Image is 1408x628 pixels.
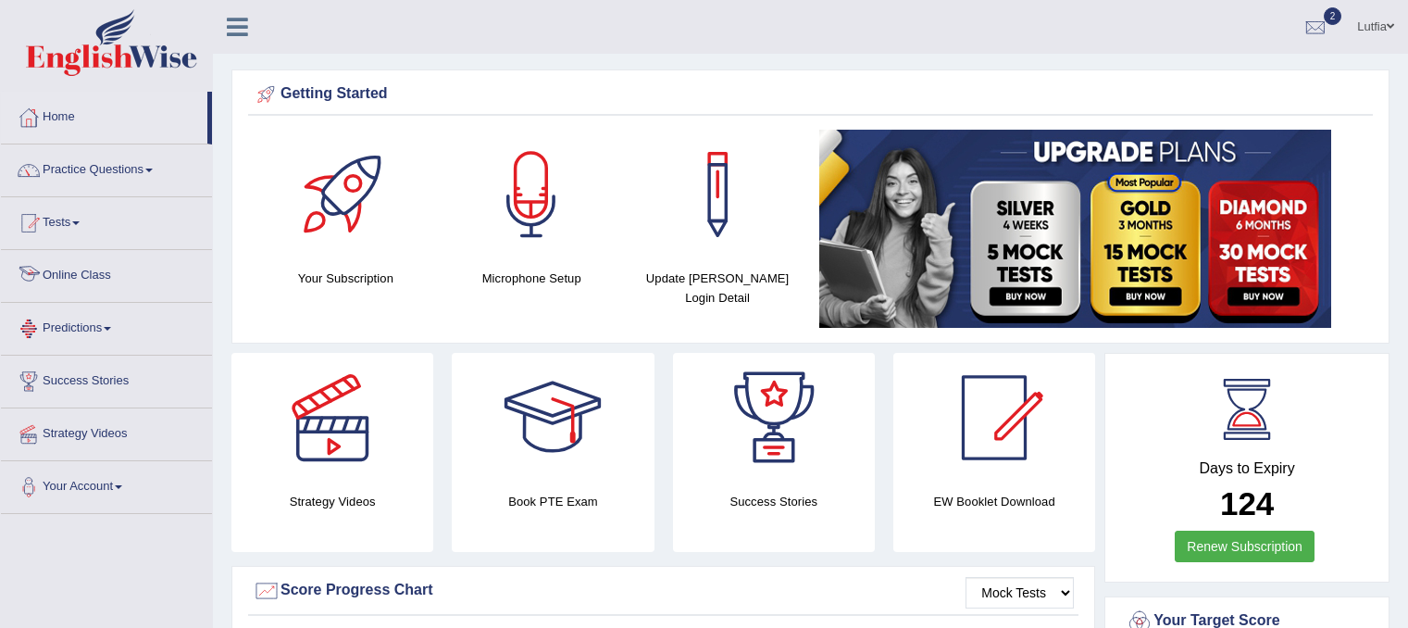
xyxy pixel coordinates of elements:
h4: Microphone Setup [448,269,616,288]
a: Success Stories [1,356,212,402]
h4: Update [PERSON_NAME] Login Detail [634,269,802,308]
a: Your Account [1,461,212,508]
img: small5.jpg [819,130,1331,328]
a: Practice Questions [1,144,212,191]
a: Tests [1,197,212,244]
b: 124 [1220,485,1274,521]
h4: Your Subscription [262,269,430,288]
span: 2 [1324,7,1342,25]
h4: Strategy Videos [231,492,433,511]
a: Renew Subscription [1175,531,1315,562]
a: Predictions [1,303,212,349]
a: Home [1,92,207,138]
h4: EW Booklet Download [893,492,1095,511]
a: Strategy Videos [1,408,212,455]
a: Online Class [1,250,212,296]
h4: Days to Expiry [1126,460,1368,477]
h4: Success Stories [673,492,875,511]
div: Score Progress Chart [253,577,1074,605]
h4: Book PTE Exam [452,492,654,511]
div: Getting Started [253,81,1368,108]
